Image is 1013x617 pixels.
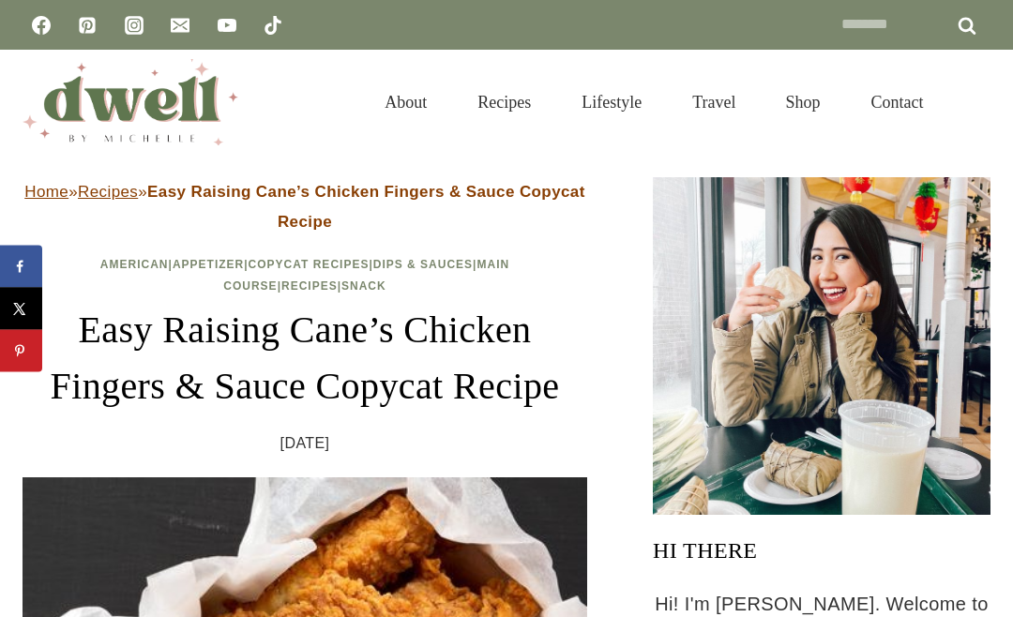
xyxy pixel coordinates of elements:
[556,69,667,135] a: Lifestyle
[208,7,246,44] a: YouTube
[281,279,338,293] a: Recipes
[23,59,238,145] img: DWELL by michelle
[23,302,587,414] h1: Easy Raising Cane’s Chicken Fingers & Sauce Copycat Recipe
[23,7,60,44] a: Facebook
[280,429,330,458] time: [DATE]
[24,183,68,201] a: Home
[173,258,244,271] a: Appetizer
[24,183,585,231] span: » »
[78,183,138,201] a: Recipes
[341,279,386,293] a: Snack
[100,258,509,293] span: | | | | | |
[959,86,990,118] button: View Search Form
[115,7,153,44] a: Instagram
[846,69,949,135] a: Contact
[373,258,473,271] a: Dips & Sauces
[68,7,106,44] a: Pinterest
[452,69,556,135] a: Recipes
[359,69,452,135] a: About
[161,7,199,44] a: Email
[223,258,509,293] a: Main Course
[147,183,585,231] strong: Easy Raising Cane’s Chicken Fingers & Sauce Copycat Recipe
[653,534,990,567] h3: HI THERE
[667,69,761,135] a: Travel
[254,7,292,44] a: TikTok
[249,258,370,271] a: Copycat Recipes
[359,69,949,135] nav: Primary Navigation
[100,258,169,271] a: American
[761,69,846,135] a: Shop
